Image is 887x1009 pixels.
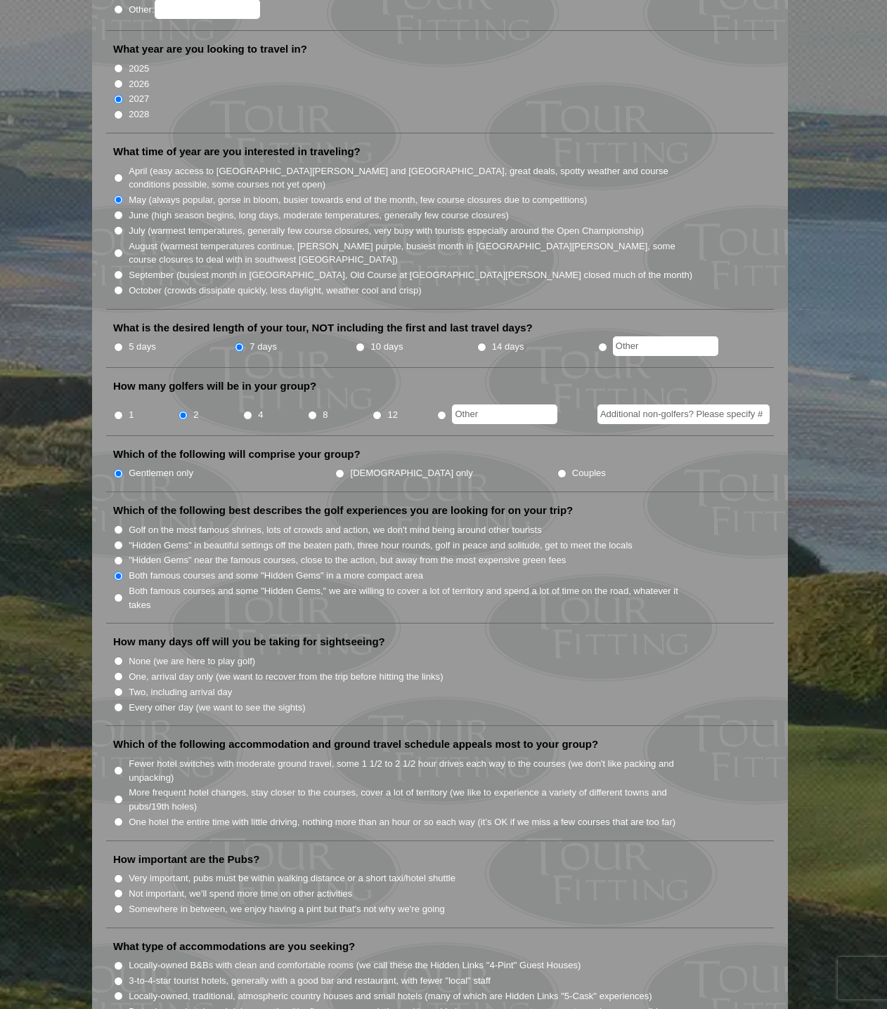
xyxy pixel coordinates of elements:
label: 4 [258,408,263,422]
label: 3-to-4-star tourist hotels, generally with a good bar and restaurant, with fewer "local" staff [129,974,491,988]
label: June (high season begins, long days, moderate temperatures, generally few course closures) [129,209,509,223]
label: Both famous courses and some "Hidden Gems" in a more compact area [129,569,423,583]
label: Both famous courses and some "Hidden Gems," we are willing to cover a lot of territory and spend ... [129,584,694,612]
label: What year are you looking to travel in? [113,42,307,56]
label: Every other day (we want to see the sights) [129,701,305,715]
label: What time of year are you interested in traveling? [113,145,361,159]
input: Other [452,404,557,424]
label: Locally-owned B&Bs with clean and comfortable rooms (we call these the Hidden Links "4-Pint" Gues... [129,958,581,972]
label: How many days off will you be taking for sightseeing? [113,635,385,649]
label: May (always popular, gorse in bloom, busier towards end of the month, few course closures due to ... [129,193,587,207]
label: 12 [387,408,398,422]
label: August (warmest temperatures continue, [PERSON_NAME] purple, busiest month in [GEOGRAPHIC_DATA][P... [129,239,694,267]
label: 2026 [129,77,149,91]
label: What type of accommodations are you seeking? [113,939,355,954]
label: More frequent hotel changes, stay closer to the courses, cover a lot of territory (we like to exp... [129,786,694,813]
label: Gentlemen only [129,466,193,480]
label: Which of the following best describes the golf experiences you are looking for on your trip? [113,503,573,517]
label: April (easy access to [GEOGRAPHIC_DATA][PERSON_NAME] and [GEOGRAPHIC_DATA], great deals, spotty w... [129,164,694,192]
label: Somewhere in between, we enjoy having a pint but that's not why we're going [129,902,445,916]
label: 5 days [129,340,156,354]
label: Fewer hotel switches with moderate ground travel, some 1 1/2 to 2 1/2 hour drives each way to the... [129,757,694,784]
label: [DEMOGRAPHIC_DATA] only [351,466,473,480]
label: How important are the Pubs? [113,852,259,866]
label: Two, including arrival day [129,685,232,699]
label: 2027 [129,92,149,106]
label: One, arrival day only (we want to recover from the trip before hitting the links) [129,670,443,684]
label: 8 [323,408,328,422]
label: July (warmest temperatures, generally few course closures, very busy with tourists especially aro... [129,224,644,238]
label: 14 days [492,340,524,354]
label: 10 days [371,340,403,354]
label: 7 days [250,340,277,354]
label: Couples [572,466,606,480]
label: Golf on the most famous shrines, lots of crowds and action, we don't mind being around other tour... [129,523,542,537]
label: "Hidden Gems" near the famous courses, close to the action, but away from the most expensive gree... [129,553,566,567]
label: One hotel the entire time with little driving, nothing more than an hour or so each way (it’s OK ... [129,815,675,829]
label: None (we are here to play golf) [129,654,255,668]
input: Other [613,336,718,356]
label: 2025 [129,62,149,76]
label: Locally-owned, traditional, atmospheric country houses and small hotels (many of which are Hidden... [129,989,652,1003]
label: October (crowds dissipate quickly, less daylight, weather cool and crisp) [129,284,422,298]
input: Additional non-golfers? Please specify # [597,404,770,424]
label: 2028 [129,107,149,121]
label: Which of the following accommodation and ground travel schedule appeals most to your group? [113,737,598,751]
label: Not important, we'll spend more time on other activities [129,887,352,901]
label: How many golfers will be in your group? [113,379,316,393]
label: 2 [193,408,198,422]
label: "Hidden Gems" in beautiful settings off the beaten path, three hour rounds, golf in peace and sol... [129,539,633,553]
label: 1 [129,408,134,422]
label: What is the desired length of your tour, NOT including the first and last travel days? [113,321,533,335]
label: Very important, pubs must be within walking distance or a short taxi/hotel shuttle [129,871,455,885]
label: Which of the following will comprise your group? [113,447,361,461]
label: September (busiest month in [GEOGRAPHIC_DATA], Old Course at [GEOGRAPHIC_DATA][PERSON_NAME] close... [129,268,692,282]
